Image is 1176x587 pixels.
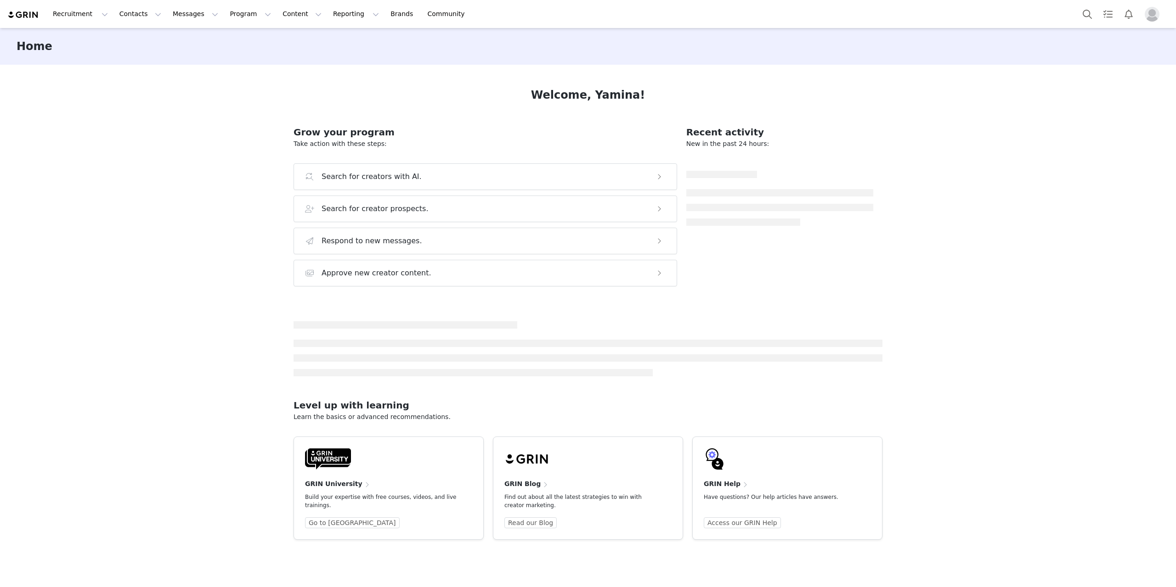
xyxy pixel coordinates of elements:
[686,139,873,149] p: New in the past 24 hours:
[704,448,726,470] img: GRIN-help-icon.svg
[47,4,113,24] button: Recruitment
[704,493,856,501] p: Have questions? Our help articles have answers.
[17,38,52,55] h3: Home
[686,125,873,139] h2: Recent activity
[1077,4,1097,24] button: Search
[504,479,541,489] h4: GRIN Blog
[504,448,550,470] img: grin-logo-black.svg
[114,4,167,24] button: Contacts
[305,493,458,509] p: Build your expertise with free courses, videos, and live trainings.
[1139,7,1169,22] button: Profile
[224,4,277,24] button: Program
[322,203,429,214] h3: Search for creator prospects.
[277,4,327,24] button: Content
[704,517,781,528] a: Access our GRIN Help
[294,228,677,254] button: Respond to new messages.
[167,4,224,24] button: Messages
[294,163,677,190] button: Search for creators with AI.
[328,4,384,24] button: Reporting
[322,235,422,246] h3: Respond to new messages.
[531,87,645,103] h1: Welcome, Yamina!
[504,517,557,528] a: Read our Blog
[294,139,677,149] p: Take action with these steps:
[704,479,741,489] h4: GRIN Help
[294,125,677,139] h2: Grow your program
[305,517,400,528] a: Go to [GEOGRAPHIC_DATA]
[294,196,677,222] button: Search for creator prospects.
[1098,4,1118,24] a: Tasks
[322,171,422,182] h3: Search for creators with AI.
[504,493,657,509] p: Find out about all the latest strategies to win with creator marketing.
[305,479,362,489] h4: GRIN University
[322,268,431,279] h3: Approve new creator content.
[294,412,882,422] p: Learn the basics or advanced recommendations.
[7,11,40,19] img: grin logo
[294,398,882,412] h2: Level up with learning
[1145,7,1159,22] img: placeholder-profile.jpg
[422,4,475,24] a: Community
[305,448,351,470] img: GRIN-University-Logo-Black.svg
[1119,4,1139,24] button: Notifications
[385,4,421,24] a: Brands
[294,260,677,286] button: Approve new creator content.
